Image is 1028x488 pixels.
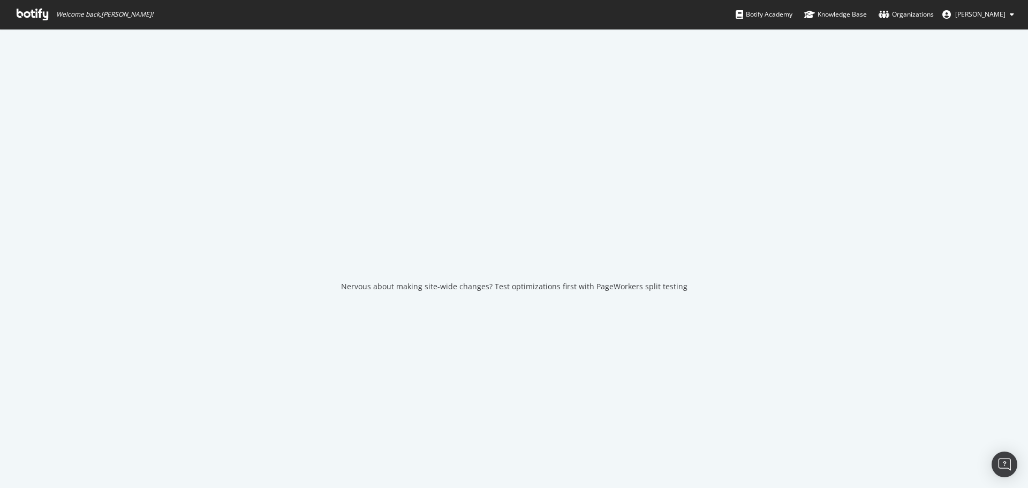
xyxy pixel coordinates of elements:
[804,9,867,20] div: Knowledge Base
[992,452,1017,477] div: Open Intercom Messenger
[955,10,1006,19] span: Anja Alling
[475,226,553,264] div: animation
[736,9,792,20] div: Botify Academy
[934,6,1023,23] button: [PERSON_NAME]
[56,10,153,19] span: Welcome back, [PERSON_NAME] !
[879,9,934,20] div: Organizations
[341,281,687,292] div: Nervous about making site-wide changes? Test optimizations first with PageWorkers split testing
